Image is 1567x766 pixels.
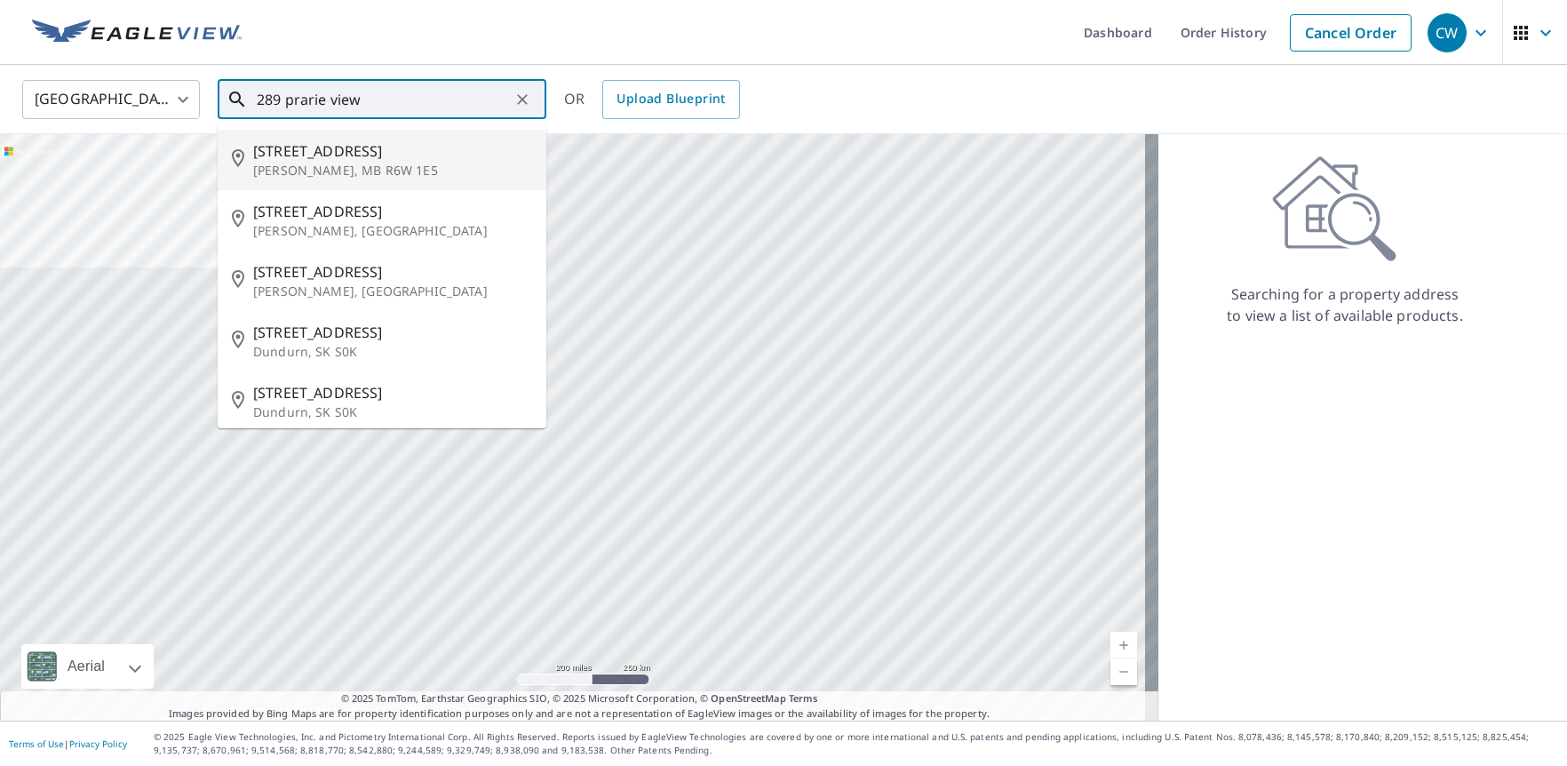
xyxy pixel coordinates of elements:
[1290,14,1412,52] a: Cancel Order
[253,162,532,180] p: [PERSON_NAME], MB R6W 1E5
[1428,13,1467,52] div: CW
[253,261,532,283] span: [STREET_ADDRESS]
[602,80,739,119] a: Upload Blueprint
[789,691,818,705] a: Terms
[21,644,154,689] div: Aerial
[253,140,532,162] span: [STREET_ADDRESS]
[253,382,532,403] span: [STREET_ADDRESS]
[154,730,1558,757] p: © 2025 Eagle View Technologies, Inc. and Pictometry International Corp. All Rights Reserved. Repo...
[253,222,532,240] p: [PERSON_NAME], [GEOGRAPHIC_DATA]
[341,691,818,706] span: © 2025 TomTom, Earthstar Geographics SIO, © 2025 Microsoft Corporation, ©
[1110,632,1137,658] a: Current Level 5, Zoom In
[253,343,532,361] p: Dundurn, SK S0K
[564,80,740,119] div: OR
[69,738,127,750] a: Privacy Policy
[616,88,725,110] span: Upload Blueprint
[510,87,535,112] button: Clear
[257,75,510,124] input: Search by address or latitude-longitude
[9,738,64,750] a: Terms of Use
[711,691,785,705] a: OpenStreetMap
[62,644,110,689] div: Aerial
[22,75,200,124] div: [GEOGRAPHIC_DATA]
[253,403,532,421] p: Dundurn, SK S0K
[253,201,532,222] span: [STREET_ADDRESS]
[9,738,127,749] p: |
[253,283,532,300] p: [PERSON_NAME], [GEOGRAPHIC_DATA]
[1226,283,1464,326] p: Searching for a property address to view a list of available products.
[32,20,242,46] img: EV Logo
[253,322,532,343] span: [STREET_ADDRESS]
[1110,658,1137,685] a: Current Level 5, Zoom Out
